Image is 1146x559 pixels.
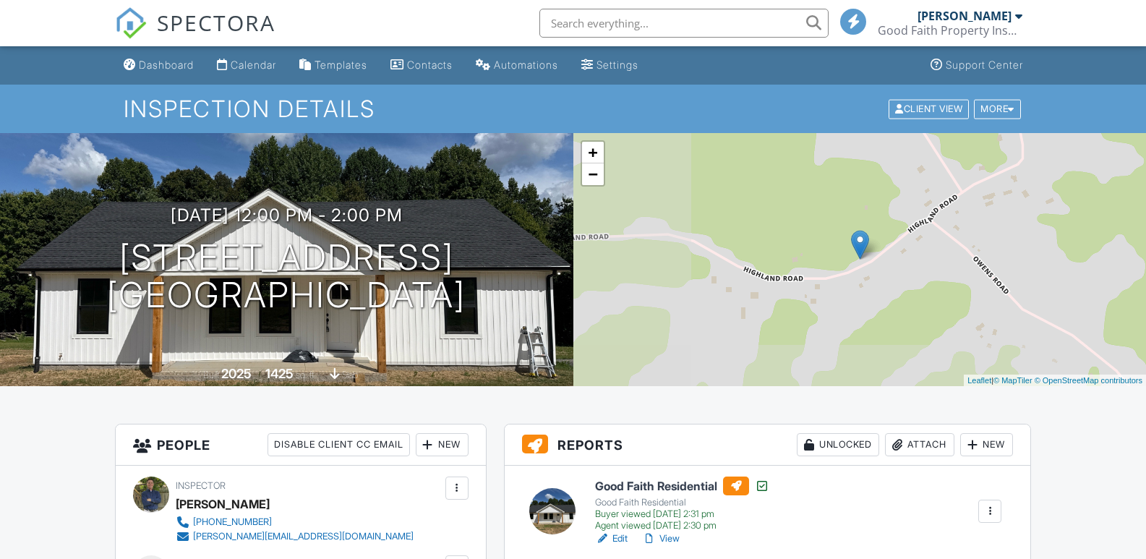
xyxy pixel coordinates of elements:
[595,508,769,520] div: Buyer viewed [DATE] 2:31 pm
[176,529,414,544] a: [PERSON_NAME][EMAIL_ADDRESS][DOMAIN_NAME]
[505,424,1031,466] h3: Reports
[176,480,226,491] span: Inspector
[967,376,991,385] a: Leaflet
[203,370,219,380] span: Built
[221,366,252,381] div: 2025
[157,7,275,38] span: SPECTORA
[385,52,458,79] a: Contacts
[115,20,275,50] a: SPECTORA
[231,59,276,71] div: Calendar
[342,370,358,380] span: slab
[124,96,1022,121] h1: Inspection Details
[797,433,879,456] div: Unlocked
[595,477,769,495] h6: Good Faith Residential
[118,52,200,79] a: Dashboard
[582,142,604,163] a: Zoom in
[115,7,147,39] img: The Best Home Inspection Software - Spectora
[576,52,644,79] a: Settings
[918,9,1012,23] div: [PERSON_NAME]
[582,163,604,185] a: Zoom out
[925,52,1029,79] a: Support Center
[296,370,316,380] span: sq. ft.
[539,9,829,38] input: Search everything...
[1035,376,1142,385] a: © OpenStreetMap contributors
[964,375,1146,387] div: |
[193,516,272,528] div: [PHONE_NUMBER]
[107,239,466,315] h1: [STREET_ADDRESS] [GEOGRAPHIC_DATA]
[407,59,453,71] div: Contacts
[294,52,373,79] a: Templates
[416,433,469,456] div: New
[946,59,1023,71] div: Support Center
[176,515,414,529] a: [PHONE_NUMBER]
[595,520,769,532] div: Agent viewed [DATE] 2:30 pm
[211,52,282,79] a: Calendar
[595,532,628,546] a: Edit
[974,99,1021,119] div: More
[171,205,403,225] h3: [DATE] 12:00 pm - 2:00 pm
[596,59,638,71] div: Settings
[993,376,1032,385] a: © MapTiler
[268,433,410,456] div: Disable Client CC Email
[139,59,194,71] div: Dashboard
[494,59,558,71] div: Automations
[193,531,414,542] div: [PERSON_NAME][EMAIL_ADDRESS][DOMAIN_NAME]
[116,424,486,466] h3: People
[265,366,294,381] div: 1425
[878,23,1022,38] div: Good Faith Property Inspections, LLC
[315,59,367,71] div: Templates
[887,103,972,114] a: Client View
[889,99,969,119] div: Client View
[960,433,1013,456] div: New
[595,497,769,508] div: Good Faith Residential
[642,532,680,546] a: View
[595,477,769,532] a: Good Faith Residential Good Faith Residential Buyer viewed [DATE] 2:31 pm Agent viewed [DATE] 2:3...
[176,493,270,515] div: [PERSON_NAME]
[470,52,564,79] a: Automations (Basic)
[885,433,954,456] div: Attach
